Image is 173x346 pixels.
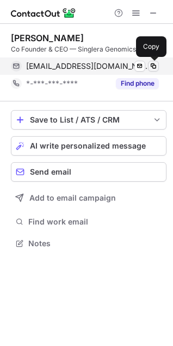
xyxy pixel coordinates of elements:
span: Add to email campaign [29,194,116,202]
button: save-profile-one-click [11,110,166,130]
span: Find work email [28,217,162,227]
span: Notes [28,239,162,248]
span: [EMAIL_ADDRESS][DOMAIN_NAME] [26,61,151,71]
button: Add to email campaign [11,188,166,208]
button: Find work email [11,214,166,229]
button: AI write personalized message [11,136,166,156]
button: Notes [11,236,166,251]
div: [PERSON_NAME] [11,33,84,43]
span: Send email [30,168,71,176]
button: Reveal Button [116,78,159,89]
div: Save to List / ATS / CRM [30,116,147,124]
span: AI write personalized message [30,142,146,150]
button: Send email [11,162,166,182]
div: Co Founder & CEO — Singlera Genomics Inc. [11,44,166,54]
img: ContactOut v5.3.10 [11,7,76,20]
